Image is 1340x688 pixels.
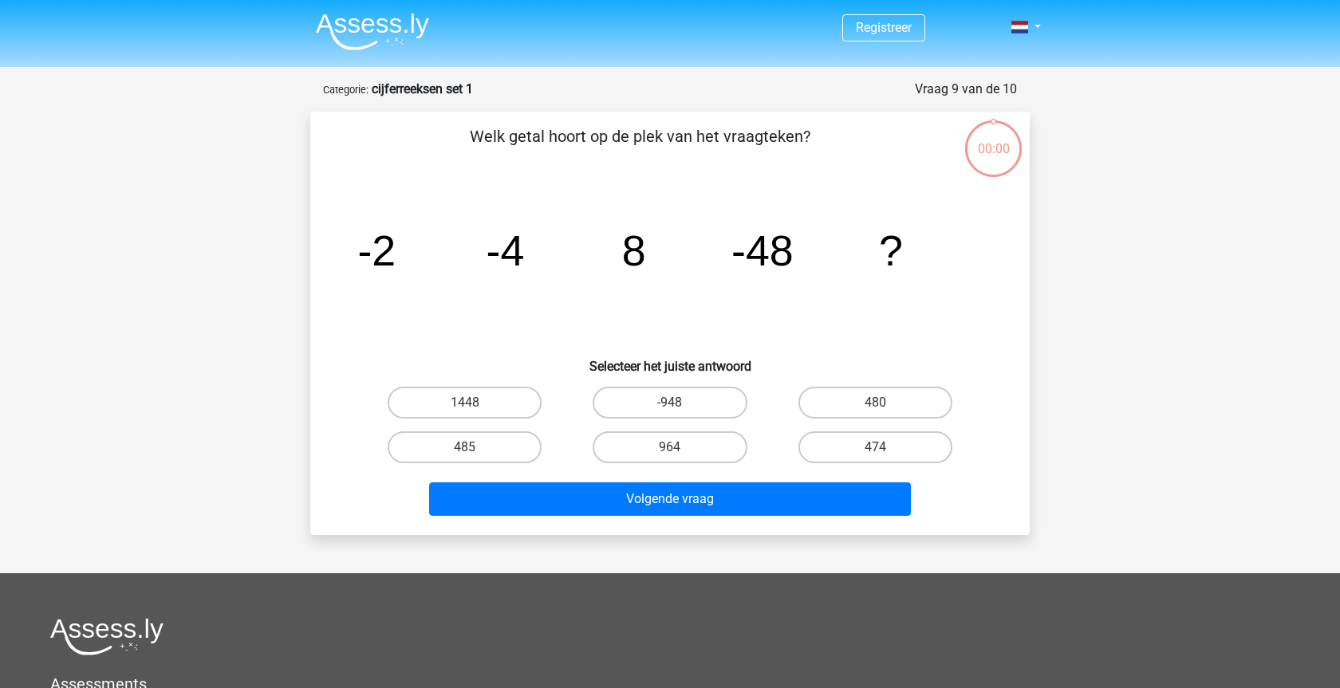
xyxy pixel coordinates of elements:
strong: cijferreeksen set 1 [372,81,473,96]
tspan: ? [879,226,903,274]
tspan: -4 [487,226,525,274]
tspan: -2 [357,226,396,274]
a: Registreer [856,20,912,35]
label: 1448 [388,387,542,419]
label: 964 [593,431,747,463]
div: Vraag 9 van de 10 [915,80,1017,99]
tspan: 8 [622,226,646,274]
label: 480 [798,387,952,419]
img: Assessly [316,13,429,50]
tspan: -48 [731,226,794,274]
small: Categorie: [323,84,368,96]
label: 485 [388,431,542,463]
button: Volgende vraag [429,482,912,516]
img: Assessly logo [50,618,164,655]
label: 474 [798,431,952,463]
div: 00:00 [964,119,1023,159]
label: -948 [593,387,747,419]
p: Welk getal hoort op de plek van het vraagteken? [336,124,944,172]
h6: Selecteer het juiste antwoord [336,346,1004,374]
